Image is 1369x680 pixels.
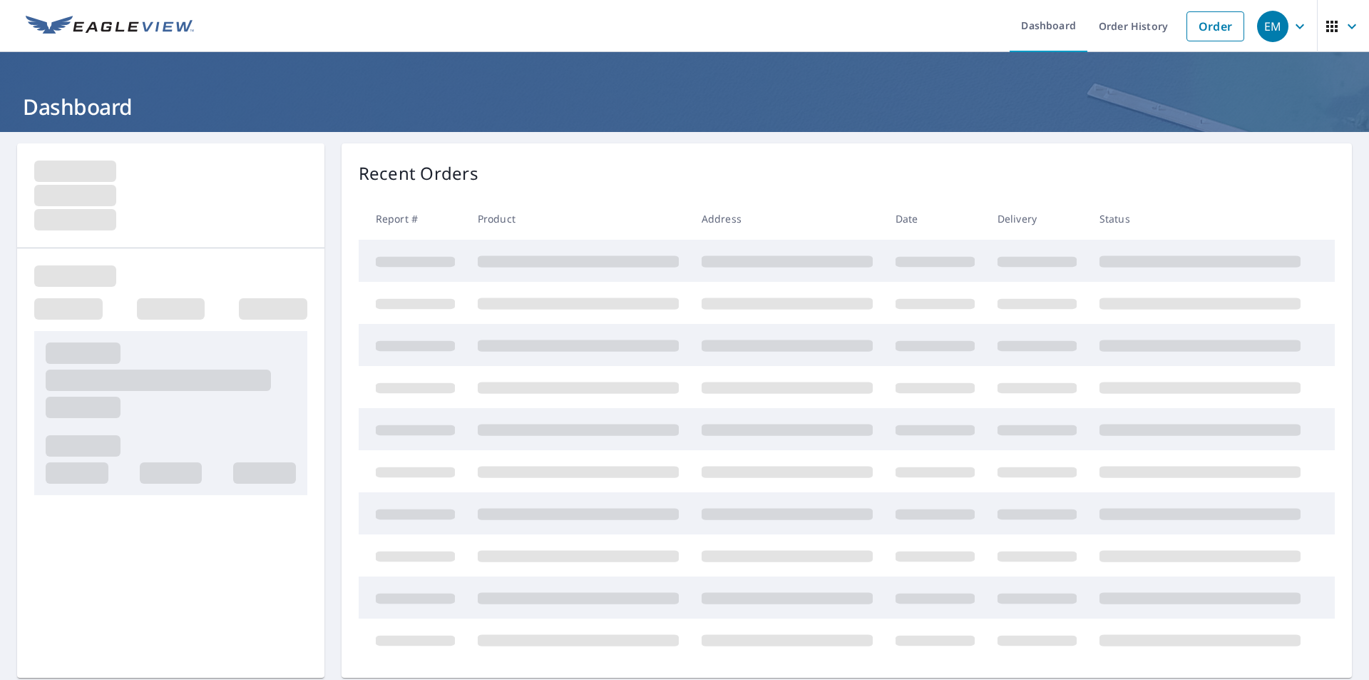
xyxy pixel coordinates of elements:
h1: Dashboard [17,92,1352,121]
th: Date [884,198,986,240]
a: Order [1186,11,1244,41]
th: Product [466,198,690,240]
th: Report # [359,198,466,240]
th: Address [690,198,884,240]
img: EV Logo [26,16,194,37]
div: EM [1257,11,1288,42]
p: Recent Orders [359,161,478,186]
th: Status [1088,198,1312,240]
th: Delivery [986,198,1088,240]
